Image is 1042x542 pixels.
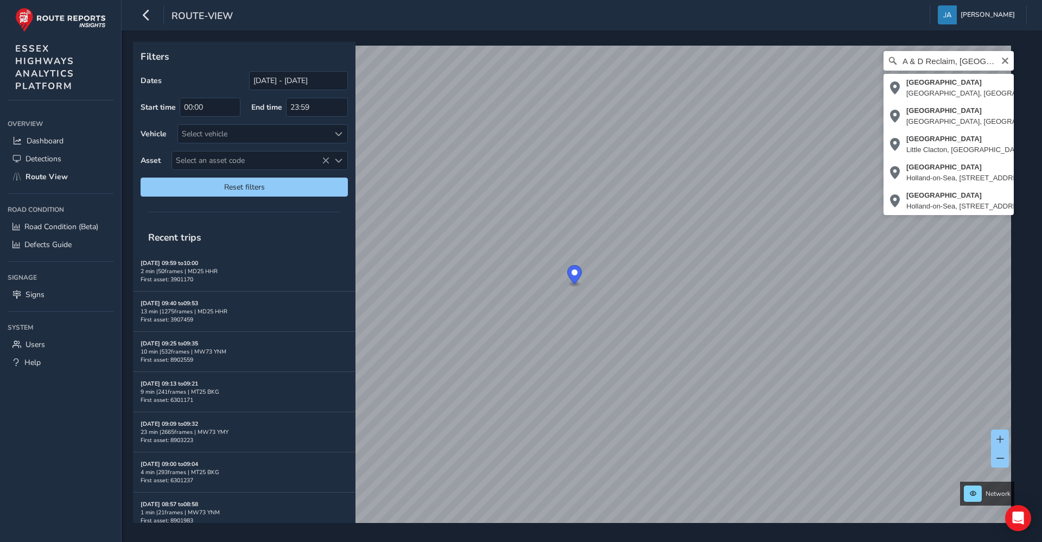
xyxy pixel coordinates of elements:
div: Road Condition [8,201,113,218]
span: route-view [171,9,233,24]
div: 9 min | 241 frames | MT25 BKG [141,388,348,396]
span: Help [24,357,41,368]
label: Asset [141,155,161,166]
a: Route View [8,168,113,186]
span: Select an asset code [172,152,329,169]
div: 23 min | 2665 frames | MW73 YMY [141,428,348,436]
a: Dashboard [8,132,113,150]
span: [PERSON_NAME] [961,5,1015,24]
span: Network [986,489,1011,498]
strong: [DATE] 09:25 to 09:35 [141,339,198,348]
span: Signs [26,289,45,300]
div: [GEOGRAPHIC_DATA] [906,190,1029,201]
div: Map marker [567,265,582,287]
label: Vehicle [141,129,167,139]
div: Signage [8,269,113,286]
span: First asset: 6301237 [141,476,193,484]
a: Detections [8,150,113,168]
a: Road Condition (Beta) [8,218,113,236]
button: Clear [1001,55,1009,65]
span: Users [26,339,45,350]
span: Route View [26,172,68,182]
span: First asset: 6301171 [141,396,193,404]
strong: [DATE] 09:59 to 10:00 [141,259,198,267]
a: Signs [8,286,113,304]
img: rr logo [15,8,106,32]
span: First asset: 8903223 [141,436,193,444]
a: Help [8,354,113,371]
label: Start time [141,102,176,112]
span: First asset: 3901170 [141,275,193,283]
label: Dates [141,75,162,86]
div: [GEOGRAPHIC_DATA] [906,162,1029,173]
div: Holland-on-Sea, [STREET_ADDRESS] [906,173,1029,184]
img: diamond-layout [938,5,957,24]
span: ESSEX HIGHWAYS ANALYTICS PLATFORM [15,42,74,92]
span: First asset: 3907459 [141,316,193,324]
strong: [DATE] 08:57 to 08:58 [141,500,198,508]
span: Road Condition (Beta) [24,222,98,232]
p: Filters [141,49,348,64]
span: First asset: 8901983 [141,516,193,525]
span: Reset filters [149,182,340,192]
div: Overview [8,116,113,132]
div: 13 min | 1275 frames | MD25 HHR [141,307,348,316]
input: Search [884,51,1014,71]
span: Recent trips [141,223,209,251]
span: Defects Guide [24,240,72,250]
strong: [DATE] 09:13 to 09:21 [141,380,198,388]
a: Users [8,336,113,354]
div: Holland-on-Sea, [STREET_ADDRESS] [906,201,1029,212]
div: Select an asset code [329,152,347,169]
button: [PERSON_NAME] [938,5,1019,24]
span: Dashboard [27,136,63,146]
span: Detections [26,154,61,164]
button: Reset filters [141,178,348,197]
span: First asset: 8902559 [141,356,193,364]
div: 2 min | 50 frames | MD25 HHR [141,267,348,275]
strong: [DATE] 09:00 to 09:04 [141,460,198,468]
div: Open Intercom Messenger [1005,505,1031,531]
label: End time [251,102,282,112]
div: Select vehicle [178,125,329,143]
div: 4 min | 293 frames | MT25 BKG [141,468,348,476]
div: 10 min | 532 frames | MW73 YNM [141,348,348,356]
strong: [DATE] 09:09 to 09:32 [141,420,198,428]
div: System [8,319,113,336]
a: Defects Guide [8,236,113,254]
canvas: Map [137,46,1011,535]
div: 1 min | 21 frames | MW73 YNM [141,508,348,516]
strong: [DATE] 09:40 to 09:53 [141,299,198,307]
